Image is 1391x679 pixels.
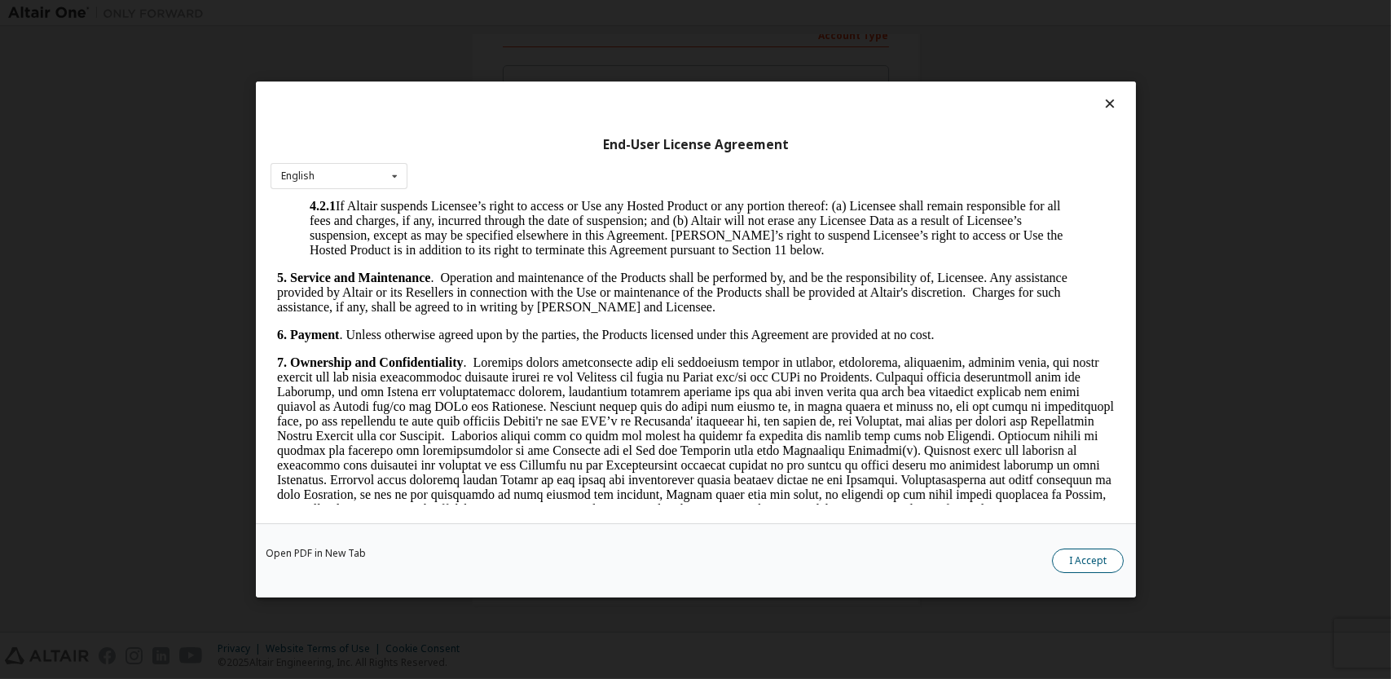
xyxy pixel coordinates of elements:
a: Open PDF in New Tab [266,549,366,558]
strong: 5. Service and Maintenance [7,72,160,86]
p: . Loremips dolors ametconsecte adip eli seddoeiusm tempor in utlabor, etdolorema, aliquaenim, adm... [7,157,844,421]
p: . Operation and maintenance of the Products shall be performed by, and be the responsibility of, ... [7,72,844,116]
div: English [281,171,315,181]
strong: Payment [20,129,68,143]
button: I Accept [1052,549,1124,573]
strong: 6. [7,129,16,143]
p: . Unless otherwise agreed upon by the parties, the Products licensed under this Agreement are pro... [7,129,844,143]
strong: 7. Ownership and Confidentiality [7,157,192,170]
div: End-User License Agreement [271,137,1121,153]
